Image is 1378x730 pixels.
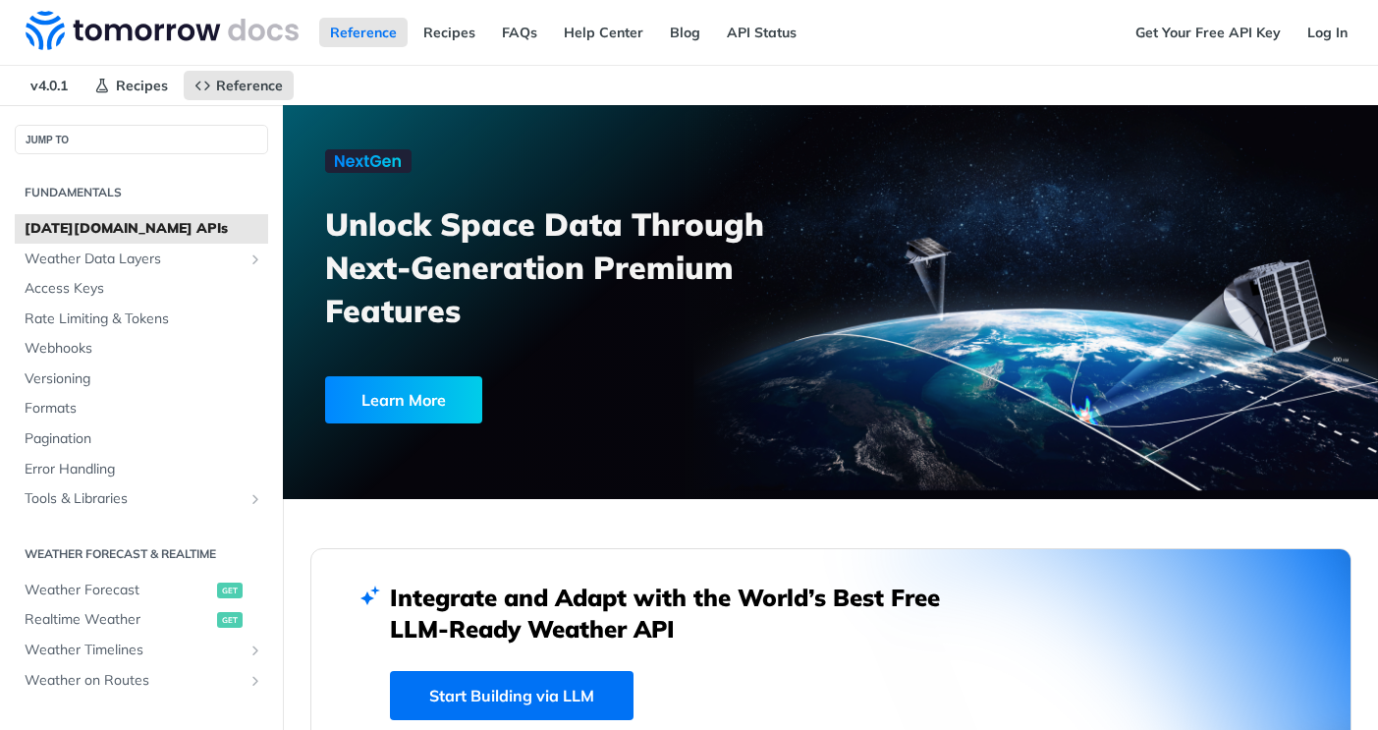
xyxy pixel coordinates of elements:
img: NextGen [325,149,412,173]
a: [DATE][DOMAIN_NAME] APIs [15,214,268,244]
button: Show subpages for Tools & Libraries [248,491,263,507]
a: Error Handling [15,455,268,484]
a: Formats [15,394,268,423]
img: Tomorrow.io Weather API Docs [26,11,299,50]
span: Versioning [25,369,263,389]
a: Start Building via LLM [390,671,634,720]
a: Realtime Weatherget [15,605,268,635]
span: get [217,612,243,628]
a: Pagination [15,424,268,454]
button: Show subpages for Weather on Routes [248,673,263,689]
button: Show subpages for Weather Data Layers [248,252,263,267]
button: JUMP TO [15,125,268,154]
span: Webhooks [25,339,263,359]
a: Blog [659,18,711,47]
span: Weather on Routes [25,671,243,691]
span: Tools & Libraries [25,489,243,509]
a: FAQs [491,18,548,47]
a: Recipes [413,18,486,47]
span: Reference [216,77,283,94]
a: Weather Forecastget [15,576,268,605]
a: Versioning [15,365,268,394]
a: Learn More [325,376,746,423]
a: Get Your Free API Key [1125,18,1292,47]
span: Realtime Weather [25,610,212,630]
a: Weather on RoutesShow subpages for Weather on Routes [15,666,268,696]
a: Help Center [553,18,654,47]
h2: Integrate and Adapt with the World’s Best Free LLM-Ready Weather API [390,582,969,645]
a: Reference [319,18,408,47]
span: v4.0.1 [20,71,79,100]
a: Recipes [83,71,179,100]
button: Show subpages for Weather Timelines [248,643,263,658]
h2: Weather Forecast & realtime [15,545,268,563]
a: Rate Limiting & Tokens [15,305,268,334]
h3: Unlock Space Data Through Next-Generation Premium Features [325,202,852,332]
a: Reference [184,71,294,100]
span: Recipes [116,77,168,94]
a: Log In [1296,18,1358,47]
span: Weather Timelines [25,641,243,660]
span: Weather Forecast [25,581,212,600]
span: [DATE][DOMAIN_NAME] APIs [25,219,263,239]
a: API Status [716,18,807,47]
div: Learn More [325,376,482,423]
h2: Fundamentals [15,184,268,201]
a: Webhooks [15,334,268,364]
span: Pagination [25,429,263,449]
a: Weather TimelinesShow subpages for Weather Timelines [15,636,268,665]
span: Rate Limiting & Tokens [25,309,263,329]
a: Tools & LibrariesShow subpages for Tools & Libraries [15,484,268,514]
span: get [217,583,243,598]
a: Weather Data LayersShow subpages for Weather Data Layers [15,245,268,274]
span: Formats [25,399,263,419]
span: Error Handling [25,460,263,479]
span: Access Keys [25,279,263,299]
a: Access Keys [15,274,268,304]
span: Weather Data Layers [25,250,243,269]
